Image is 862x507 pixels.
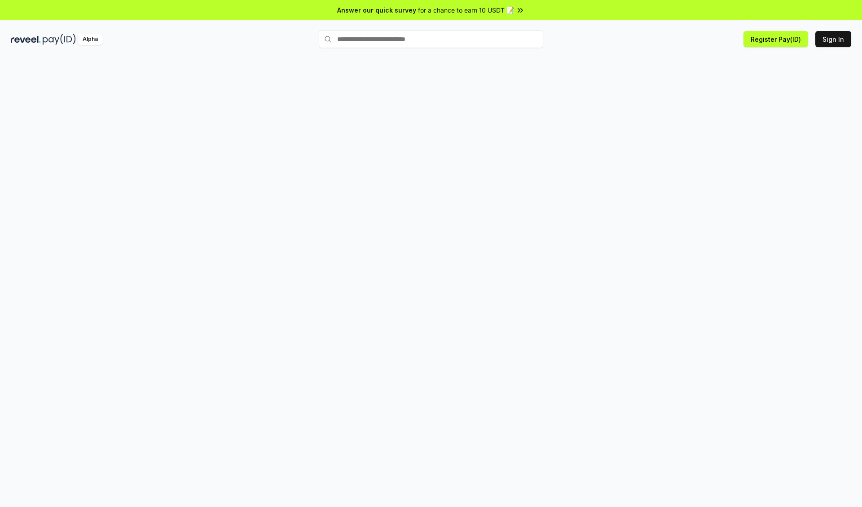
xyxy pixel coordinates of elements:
img: reveel_dark [11,34,41,45]
button: Register Pay(ID) [743,31,808,47]
button: Sign In [815,31,851,47]
span: for a chance to earn 10 USDT 📝 [418,5,514,15]
div: Alpha [78,34,103,45]
span: Answer our quick survey [337,5,416,15]
img: pay_id [43,34,76,45]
